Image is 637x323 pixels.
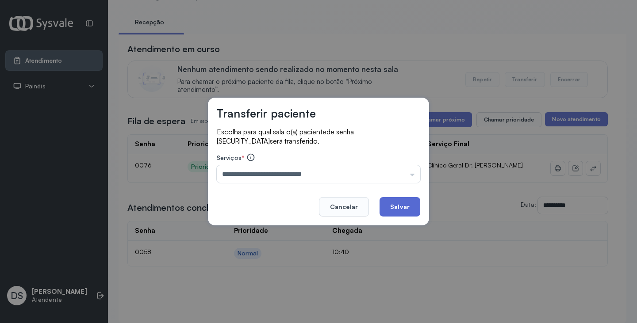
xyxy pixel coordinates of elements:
[217,127,420,146] p: Escolha para qual sala o(a) paciente será transferido.
[217,128,354,145] span: de senha [SECURITY_DATA]
[217,106,316,120] h3: Transferir paciente
[217,154,242,161] span: Serviços
[380,197,420,217] button: Salvar
[319,197,369,217] button: Cancelar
